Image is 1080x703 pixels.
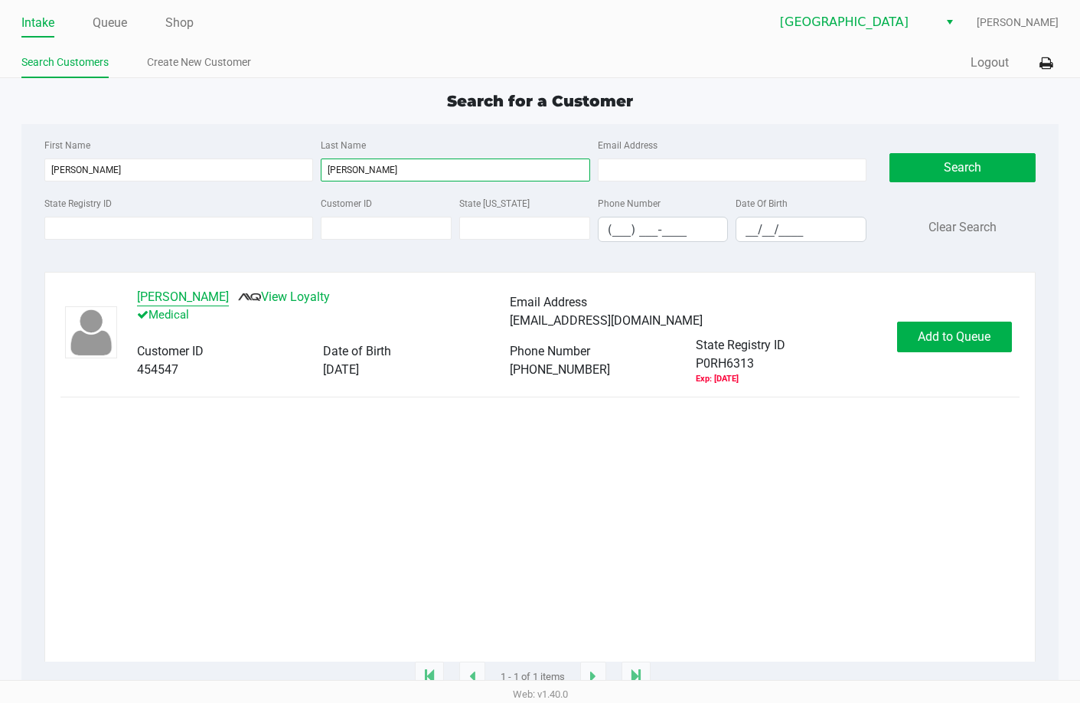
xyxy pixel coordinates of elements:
[736,217,866,242] kendo-maskedtextbox: Format: MM/DD/YYYY
[598,139,657,152] label: Email Address
[598,217,729,242] kendo-maskedtextbox: Format: (999) 999-9999
[736,197,788,211] label: Date Of Birth
[971,54,1009,72] button: Logout
[323,362,359,377] span: [DATE]
[736,217,866,241] input: Format: MM/DD/YYYY
[323,344,391,358] span: Date of Birth
[137,288,229,306] button: See customer info
[977,15,1059,31] span: [PERSON_NAME]
[780,13,929,31] span: [GEOGRAPHIC_DATA]
[696,355,754,373] span: P0RH6313
[598,197,661,211] label: Phone Number
[510,313,703,328] span: [EMAIL_ADDRESS][DOMAIN_NAME]
[147,53,251,72] a: Create New Customer
[21,12,54,34] a: Intake
[510,362,610,377] span: [PHONE_NUMBER]
[137,362,178,377] span: 454547
[44,139,90,152] label: First Name
[321,197,372,211] label: Customer ID
[510,295,587,309] span: Email Address
[137,306,509,324] p: Medical
[137,344,204,358] span: Customer ID
[165,12,194,34] a: Shop
[918,329,990,344] span: Add to Queue
[513,688,568,700] span: Web: v1.40.0
[447,92,633,110] span: Search for a Customer
[321,139,366,152] label: Last Name
[21,53,109,72] a: Search Customers
[580,662,606,692] app-submit-button: Next
[889,153,1036,182] button: Search
[238,289,330,304] a: View Loyalty
[459,197,530,211] label: State [US_STATE]
[44,197,112,211] label: State Registry ID
[510,344,590,358] span: Phone Number
[459,662,485,692] app-submit-button: Previous
[696,338,785,352] span: State Registry ID
[696,373,739,386] div: Medical card expired
[93,12,127,34] a: Queue
[415,662,444,692] app-submit-button: Move to first page
[928,218,997,237] button: Clear Search
[599,217,728,241] input: Format: (999) 999-9999
[938,8,961,36] button: Select
[501,669,565,685] span: 1 - 1 of 1 items
[897,322,1012,352] button: Add to Queue
[622,662,651,692] app-submit-button: Move to last page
